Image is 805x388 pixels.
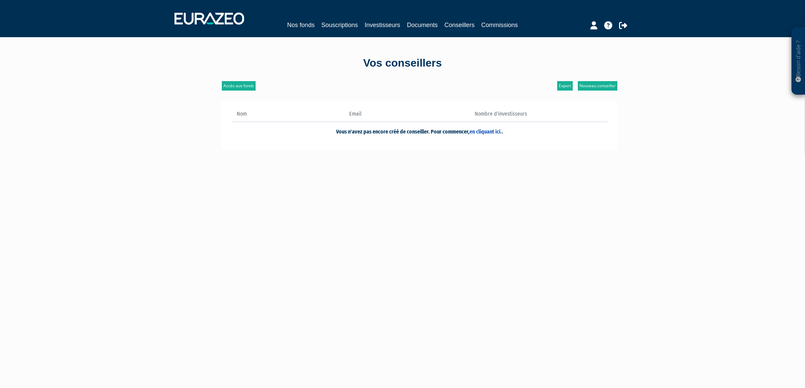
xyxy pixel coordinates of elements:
[481,20,518,30] a: Commissions
[445,20,475,31] a: Conseillers
[344,110,419,122] th: Email
[232,110,345,122] th: Nom
[578,81,617,91] a: Nouveau conseiller
[232,122,608,140] td: Vous n'avez pas encore créé de conseiller. Pour commencer, .
[557,81,573,91] a: Export
[210,55,595,71] div: Vos conseillers
[222,81,256,91] a: Accès aux fonds
[419,110,532,122] th: Nombre d'investisseurs
[795,31,802,92] p: Besoin d'aide ?
[364,20,400,30] a: Investisseurs
[287,20,314,30] a: Nos fonds
[470,128,502,135] a: en cliquant ici.
[174,13,244,25] img: 1732889491-logotype_eurazeo_blanc_rvb.png
[407,20,438,30] a: Documents
[321,20,358,30] a: Souscriptions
